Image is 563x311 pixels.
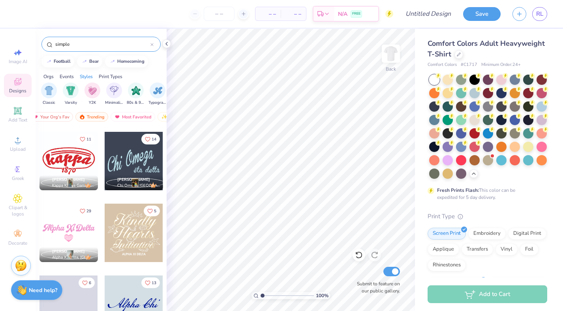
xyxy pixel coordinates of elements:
span: Classic [43,100,55,106]
img: trend_line.gif [46,59,52,64]
img: Classic Image [45,86,54,95]
div: Trending [75,112,108,122]
div: filter for 80s & 90s [127,82,145,106]
span: # C1717 [461,62,477,68]
div: Vinyl [495,244,518,255]
span: [PERSON_NAME] [52,177,85,182]
img: Y2K Image [88,86,97,95]
div: Rhinestones [428,259,466,271]
div: bear [89,59,99,64]
button: filter button [63,82,79,106]
span: 6 [89,281,91,285]
div: Newest [158,112,188,122]
span: [PERSON_NAME] [52,249,85,254]
span: 100 % [316,292,328,299]
span: Add Text [8,117,27,123]
span: Clipart & logos [4,204,32,217]
span: Decorate [8,240,27,246]
img: newest.gif [161,114,167,120]
div: Most Favorited [111,112,155,122]
input: Untitled Design [399,6,457,22]
img: trend_line.gif [81,59,88,64]
span: Comfort Colors Adult Heavyweight T-Shirt [428,39,545,59]
div: Digital Print [508,228,546,240]
span: 13 [152,281,156,285]
span: FREE [352,11,360,17]
button: Like [76,134,95,144]
span: – – [285,10,301,18]
div: Back [386,66,396,73]
button: Like [141,277,160,288]
button: football [41,56,74,67]
span: [PERSON_NAME] [117,177,150,182]
div: Events [60,73,74,80]
span: Alpha Xi Delta, [GEOGRAPHIC_DATA][US_STATE] [52,255,95,260]
a: RL [532,7,547,21]
strong: Need help? [29,287,57,294]
img: most_fav.gif [114,114,120,120]
button: filter button [127,82,145,106]
span: – – [260,10,276,18]
span: Upload [10,146,26,152]
span: RL [536,9,543,19]
span: Y2K [89,100,96,106]
button: filter button [105,82,123,106]
button: bear [77,56,102,67]
img: trend_line.gif [109,59,116,64]
span: Kappa Kappa Gamma, [GEOGRAPHIC_DATA] [52,183,95,189]
span: Greek [12,175,24,182]
div: filter for Typography [148,82,167,106]
input: Try "Alpha" [54,40,150,48]
img: Typography Image [153,86,162,95]
button: Save [463,7,501,21]
span: Typography [148,100,167,106]
button: filter button [84,82,100,106]
button: filter button [41,82,57,106]
img: trending.gif [79,114,85,120]
div: homecoming [117,59,145,64]
span: Minimalist [105,100,123,106]
input: – – [204,7,235,21]
span: Varsity [65,100,77,106]
div: filter for Varsity [63,82,79,106]
div: Orgs [43,73,54,80]
div: filter for Minimalist [105,82,123,106]
span: 29 [86,209,91,213]
div: Foil [520,244,539,255]
img: most_fav.gif [32,114,39,120]
div: Applique [428,244,459,255]
button: Like [144,206,160,216]
div: Print Type [428,212,547,221]
div: Transfers [462,244,493,255]
div: Embroidery [468,228,506,240]
span: N/A [338,10,347,18]
div: Screen Print [428,228,466,240]
div: filter for Classic [41,82,57,106]
div: Styles [80,73,93,80]
span: 80s & 90s [127,100,145,106]
label: Submit to feature on our public gallery. [353,280,400,294]
span: 5 [154,209,156,213]
img: Varsity Image [66,86,75,95]
span: Comfort Colors [428,62,457,68]
div: Print Types [99,73,122,80]
img: Minimalist Image [110,86,118,95]
div: This color can be expedited for 5 day delivery. [437,187,534,201]
span: Chi Omega, [GEOGRAPHIC_DATA][US_STATE] [117,183,160,189]
button: homecoming [105,56,148,67]
span: Image AI [9,58,27,65]
button: Like [76,206,95,216]
strong: Fresh Prints Flash: [437,187,479,193]
span: Minimum Order: 24 + [481,62,521,68]
div: Your Org's Fav [29,112,73,122]
span: 14 [152,137,156,141]
span: Designs [9,88,26,94]
div: filter for Y2K [84,82,100,106]
img: 80s & 90s Image [131,86,141,95]
div: football [54,59,71,64]
button: filter button [148,82,167,106]
button: Like [141,134,160,144]
img: Back [383,46,399,62]
span: 11 [86,137,91,141]
button: Like [79,277,95,288]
